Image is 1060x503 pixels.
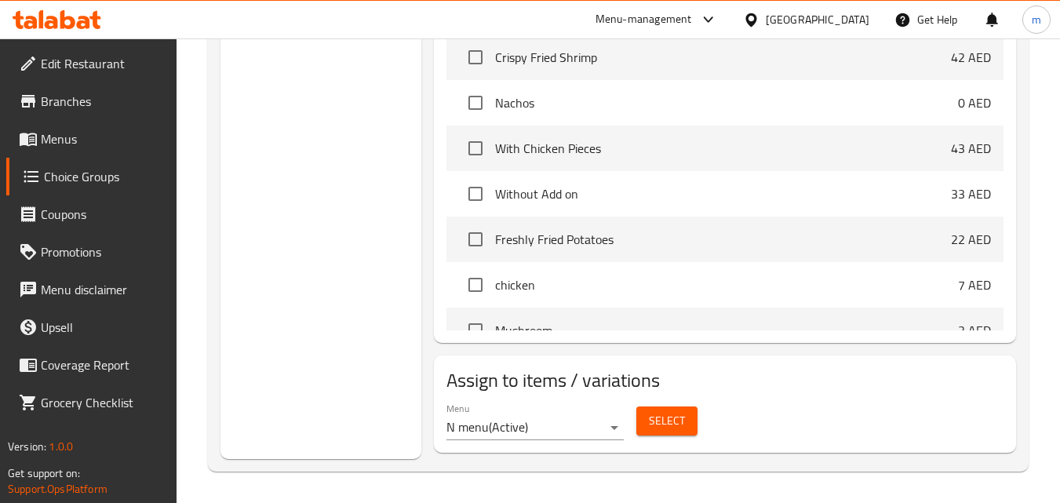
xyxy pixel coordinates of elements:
a: Promotions [6,233,177,271]
a: Branches [6,82,177,120]
span: Coverage Report [41,355,165,374]
a: Support.OpsPlatform [8,479,107,499]
a: Edit Restaurant [6,45,177,82]
label: Menu [446,403,469,413]
span: Menu disclaimer [41,280,165,299]
p: 43 AED [951,139,991,158]
span: Coupons [41,205,165,224]
span: Choice Groups [44,167,165,186]
span: Grocery Checklist [41,393,165,412]
span: Select choice [459,268,492,301]
span: With Chicken Pieces [495,139,951,158]
a: Choice Groups [6,158,177,195]
a: Coupons [6,195,177,233]
p: 33 AED [951,184,991,203]
span: Get support on: [8,463,80,483]
span: Without Add on [495,184,951,203]
a: Menu disclaimer [6,271,177,308]
span: Edit Restaurant [41,54,165,73]
span: Crispy Fried Shrimp [495,48,951,67]
span: Mushroom [495,321,958,340]
span: Select choice [459,223,492,256]
span: chicken [495,275,958,294]
span: Select choice [459,41,492,74]
span: Branches [41,92,165,111]
span: Freshly Fried Potatoes [495,230,951,249]
a: Coverage Report [6,346,177,384]
span: m [1032,11,1041,28]
span: Nachos [495,93,958,112]
div: [GEOGRAPHIC_DATA] [766,11,869,28]
p: 42 AED [951,48,991,67]
span: Upsell [41,318,165,337]
span: Select choice [459,177,492,210]
p: 0 AED [958,93,991,112]
span: Select [649,411,685,431]
span: Version: [8,436,46,457]
span: Promotions [41,242,165,261]
div: N menu(Active) [446,415,624,440]
a: Menus [6,120,177,158]
span: Select choice [459,132,492,165]
a: Grocery Checklist [6,384,177,421]
p: 7 AED [958,275,991,294]
p: 3 AED [958,321,991,340]
a: Upsell [6,308,177,346]
span: Select choice [459,86,492,119]
div: Menu-management [596,10,692,29]
span: Select choice [459,314,492,347]
button: Select [636,406,698,436]
span: Menus [41,129,165,148]
span: 1.0.0 [49,436,73,457]
h2: Assign to items / variations [446,368,1004,393]
p: 22 AED [951,230,991,249]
